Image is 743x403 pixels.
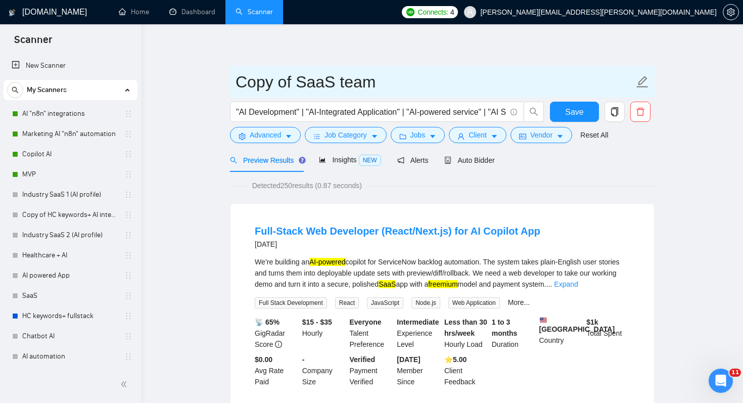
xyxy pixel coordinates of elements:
[255,355,272,364] b: $0.00
[395,317,442,350] div: Experience Level
[22,326,118,346] a: Chatbot AI
[124,352,132,361] span: holder
[245,180,369,191] span: Detected 250 results (0.87 seconds)
[723,4,739,20] button: setting
[444,157,451,164] span: robot
[22,286,118,306] a: SaaS
[524,107,543,116] span: search
[631,107,650,116] span: delete
[255,256,630,290] div: We’re building an copilot for ServiceNow backlog automation. The system takes plain-English user ...
[319,156,381,164] span: Insights
[169,70,194,93] div: ок
[22,185,118,205] a: Industry SaaS 1 (AI profile)
[255,238,540,250] div: [DATE]
[450,7,454,18] span: 4
[124,150,132,158] span: holder
[22,346,118,367] a: AI automation
[636,75,649,88] span: edit
[397,157,404,164] span: notification
[22,306,118,326] a: HC keywords+ fullstack
[510,127,572,143] button: idcardVendorcaret-down
[367,297,403,308] span: JavaScript
[250,129,281,141] span: Advanced
[22,265,118,286] a: AI powered App
[442,354,490,387] div: Client Feedback
[406,8,414,16] img: upwork-logo.png
[124,251,132,259] span: holder
[723,8,739,16] a: setting
[48,326,56,334] button: Завантажити вкладений файл
[395,354,442,387] div: Member Since
[429,132,436,140] span: caret-down
[350,355,376,364] b: Verified
[230,127,301,143] button: settingAdvancedcaret-down
[64,326,72,334] button: Start recording
[8,101,194,240] div: Dima каже…
[302,318,332,326] b: $15 - $35
[8,270,166,321] div: Будь ласка :)Якщо потрібна допомога з тим, щоб наочно показати - дайте мені знати, зроблю скріншо...
[6,32,60,54] span: Scanner
[173,322,190,338] button: Надіслати повідомлення…
[540,317,547,324] img: 🇺🇸
[444,355,467,364] b: ⭐️ 5.00
[169,8,215,16] a: dashboardDashboard
[319,156,326,163] span: area-chart
[584,317,632,350] div: Total Spent
[16,107,158,226] div: На Апворку - ніяк, тому що дані з платформи не інтегровані до Апворку і ніколи не були 🙌 А на наш...
[313,132,320,140] span: bars
[302,355,305,364] b: -
[285,132,292,140] span: caret-down
[236,106,506,118] input: Search Freelance Jobs...
[605,107,624,116] span: copy
[124,110,132,118] span: holder
[16,326,24,334] button: Вибір емодзі
[119,8,149,16] a: homeHome
[8,11,194,70] div: Dima каже…
[8,86,23,94] span: search
[399,132,406,140] span: folder
[230,156,303,164] span: Preview Results
[348,317,395,350] div: Talent Preference
[7,82,23,98] button: search
[397,355,420,364] b: [DATE]
[335,297,359,308] span: React
[554,280,578,288] a: Expand
[630,102,651,122] button: delete
[8,70,194,101] div: marta.kruk@areascode.com каже…
[253,354,300,387] div: Avg Rate Paid
[530,129,552,141] span: Vendor
[120,379,130,389] span: double-left
[160,246,186,256] div: дякую!
[397,318,439,326] b: Intermediate
[8,101,166,232] div: На Апворку - ніяк, тому що дані з платформи не інтегровані до Апворку і ніколи не були 🙌А на наші...
[298,156,307,165] div: Tooltip anchor
[29,6,45,22] img: Profile image for Dima
[124,130,132,138] span: holder
[410,129,426,141] span: Jobs
[7,4,26,23] button: go back
[391,127,445,143] button: folderJobscaret-down
[309,258,346,266] mark: AI-powered
[253,317,300,350] div: GigRadar Score
[230,157,237,164] span: search
[255,297,327,308] span: Full Stack Development
[8,270,194,343] div: Dima каже…
[397,156,429,164] span: Alerts
[22,104,118,124] a: AI "n8n" integrations
[550,102,599,122] button: Save
[350,318,382,326] b: Everyone
[177,76,186,86] div: ок
[22,205,118,225] a: Copy of HC keywords+ AI integration
[490,317,537,350] div: Duration
[9,304,194,322] textarea: Повідомлення...
[124,231,132,239] span: holder
[324,129,366,141] span: Job Category
[457,132,465,140] span: user
[519,132,526,140] span: idcard
[49,5,69,13] h1: Dima
[411,297,440,308] span: Node.js
[124,191,132,199] span: holder
[177,4,196,22] div: Закрити
[359,155,381,166] span: NEW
